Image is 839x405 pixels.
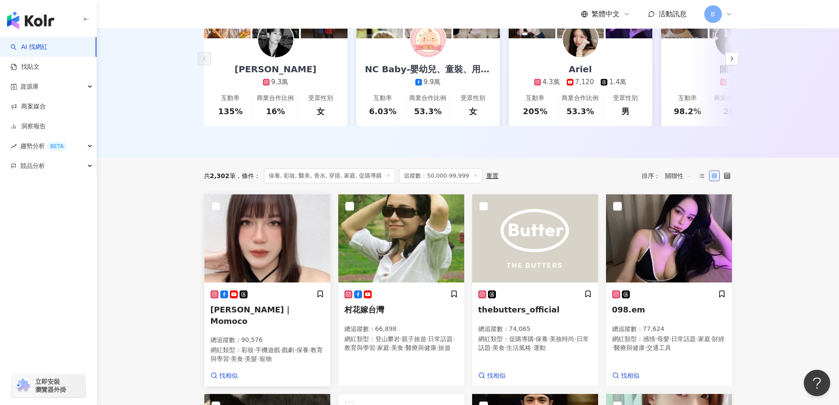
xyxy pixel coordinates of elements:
[612,325,726,334] p: 總追蹤數 ： 77,624
[438,344,451,351] span: 旅遊
[338,194,464,282] img: KOL Avatar
[424,78,441,87] div: 9.9萬
[344,305,384,314] span: 村花嫁台灣
[669,335,671,342] span: ·
[400,335,402,342] span: ·
[211,372,238,380] a: 找相似
[715,22,750,57] img: KOL Avatar
[210,172,229,179] span: 2,302
[35,378,66,394] span: 立即安裝 瀏覽器外掛
[711,63,755,75] div: 陳昱嘉
[280,346,282,353] span: ·
[505,344,506,351] span: ·
[563,22,598,57] img: KOL Avatar
[20,136,67,156] span: 趨勢分析
[728,78,746,87] div: 7.4萬
[211,336,324,345] p: 總追蹤數 ： 90,576
[221,94,240,103] div: 互動率
[399,168,483,183] span: 追蹤數：50,000-99,999
[612,344,614,351] span: ·
[11,63,40,71] a: 找貼文
[271,78,288,87] div: 9.3萬
[7,11,54,29] img: logo
[723,106,742,117] div: 25%
[671,335,696,342] span: 日常話題
[245,355,257,362] span: 美髮
[657,335,669,342] span: 母嬰
[409,94,446,103] div: 商業合作比例
[491,344,492,351] span: ·
[655,335,657,342] span: ·
[661,38,805,126] a: 陳昱嘉7.4萬互動率98.2%商業合作比例25%受眾性別男
[204,38,347,126] a: [PERSON_NAME]9.3萬互動率135%商業合作比例16%受眾性別女
[612,372,639,380] a: 找相似
[696,335,698,342] span: ·
[294,346,296,353] span: ·
[574,335,576,342] span: ·
[375,335,400,342] span: 登山攀岩
[614,344,645,351] span: 醫療與健康
[243,355,245,362] span: ·
[543,78,560,87] div: 4.3萬
[645,344,647,351] span: ·
[710,335,712,342] span: ·
[548,335,550,342] span: ·
[375,344,377,351] span: ·
[506,344,531,351] span: 生活風格
[259,355,272,362] span: 寵物
[487,372,506,380] span: 找相似
[258,22,293,57] img: KOL Avatar
[211,346,324,363] p: 網紅類型 ：
[254,346,255,353] span: ·
[11,122,46,131] a: 洞察報告
[373,94,392,103] div: 互動率
[509,38,652,126] a: Ariel4.3萬7,1201.4萬互動率205%商業合作比例53.3%受眾性別男
[526,94,544,103] div: 互動率
[11,43,48,52] a: searchAI 找網紅
[257,355,259,362] span: ·
[453,335,455,342] span: ·
[317,106,325,117] div: 女
[428,335,453,342] span: 日常話題
[613,94,638,103] div: 受眾性別
[647,344,671,351] span: 交通工具
[550,335,574,342] span: 美妝時尚
[562,94,599,103] div: 商業合作比例
[606,194,732,282] img: KOL Avatar
[486,172,499,179] div: 重置
[11,374,85,398] a: chrome extension立即安裝 瀏覽器外掛
[344,344,375,351] span: 教育與學習
[472,194,598,282] img: KOL Avatar
[231,355,243,362] span: 美食
[377,344,389,351] span: 家庭
[531,344,533,351] span: ·
[665,169,691,183] span: 關聯性
[478,325,592,334] p: 總追蹤數 ： 74,065
[658,10,687,18] span: 活動訊息
[308,94,333,103] div: 受眾性別
[14,379,31,393] img: chrome extension
[344,325,458,334] p: 總追蹤數 ： 66,898
[674,106,701,117] div: 98.2%
[642,169,696,183] div: 排序：
[469,106,477,117] div: 女
[211,305,292,325] span: [PERSON_NAME]｜Momoco
[47,142,67,151] div: BETA
[236,172,260,179] span: 條件 ：
[218,106,243,117] div: 135%
[266,106,285,117] div: 16%
[492,344,505,351] span: 美食
[643,335,655,342] span: 感情
[591,9,620,19] span: 繁體中文
[566,106,594,117] div: 53.3%
[410,22,446,57] img: KOL Avatar
[241,346,254,353] span: 彩妝
[536,335,548,342] span: 保養
[609,78,626,87] div: 1.4萬
[436,344,438,351] span: ·
[523,106,547,117] div: 205%
[575,78,594,87] div: 7,120
[478,372,506,380] a: 找相似
[406,344,436,351] span: 醫療與健康
[257,94,294,103] div: 商業合作比例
